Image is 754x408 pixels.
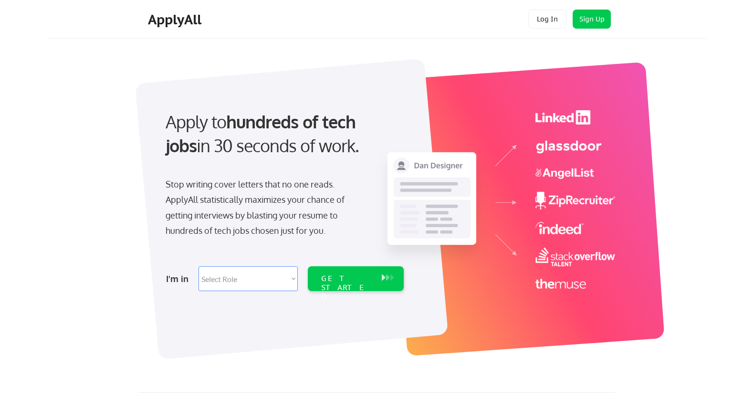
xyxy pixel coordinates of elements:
[148,11,204,28] div: ApplyAll
[573,10,611,29] button: Sign Up
[166,177,362,239] div: Stop writing cover letters that no one reads. ApplyAll statistically maximizes your chance of get...
[166,110,400,158] div: Apply to in 30 seconds of work.
[166,111,360,156] strong: hundreds of tech jobs
[321,274,372,302] div: GET STARTED
[528,10,566,29] button: Log In
[166,271,193,286] div: I'm in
